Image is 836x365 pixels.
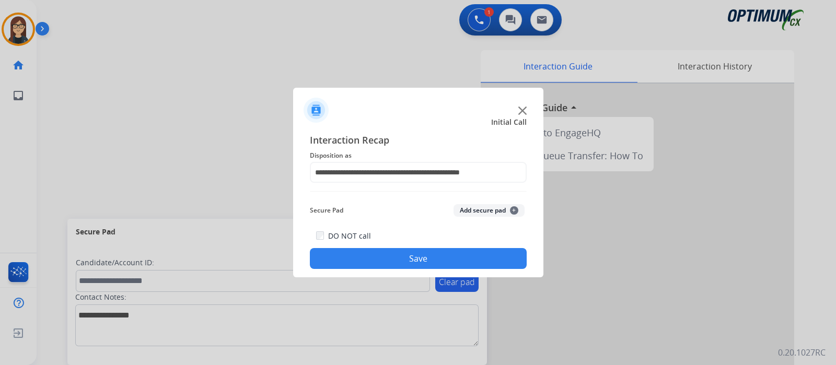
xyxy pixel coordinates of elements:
[310,191,527,192] img: contact-recap-line.svg
[778,346,826,359] p: 0.20.1027RC
[304,98,329,123] img: contactIcon
[454,204,525,217] button: Add secure pad+
[510,206,518,215] span: +
[328,231,371,241] label: DO NOT call
[310,204,343,217] span: Secure Pad
[310,133,527,149] span: Interaction Recap
[491,117,527,127] span: Initial Call
[310,248,527,269] button: Save
[310,149,527,162] span: Disposition as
